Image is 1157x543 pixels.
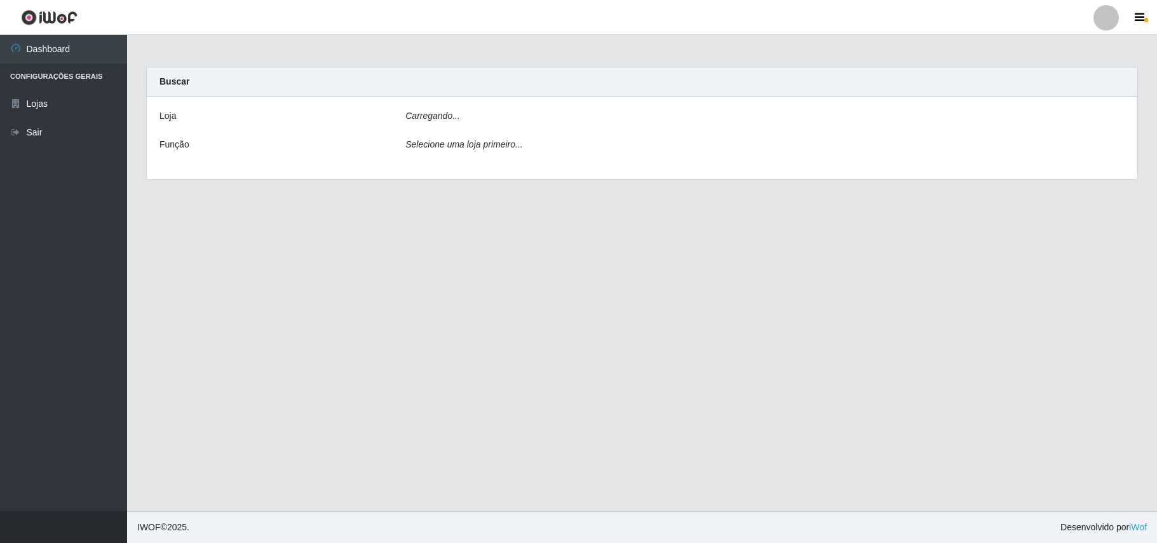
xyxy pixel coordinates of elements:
label: Loja [159,109,176,123]
span: IWOF [137,522,161,532]
span: Desenvolvido por [1060,521,1147,534]
img: CoreUI Logo [21,10,78,25]
a: iWof [1129,522,1147,532]
label: Função [159,138,189,151]
span: © 2025 . [137,521,189,534]
strong: Buscar [159,76,189,86]
i: Selecione uma loja primeiro... [405,139,522,149]
i: Carregando... [405,111,460,121]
